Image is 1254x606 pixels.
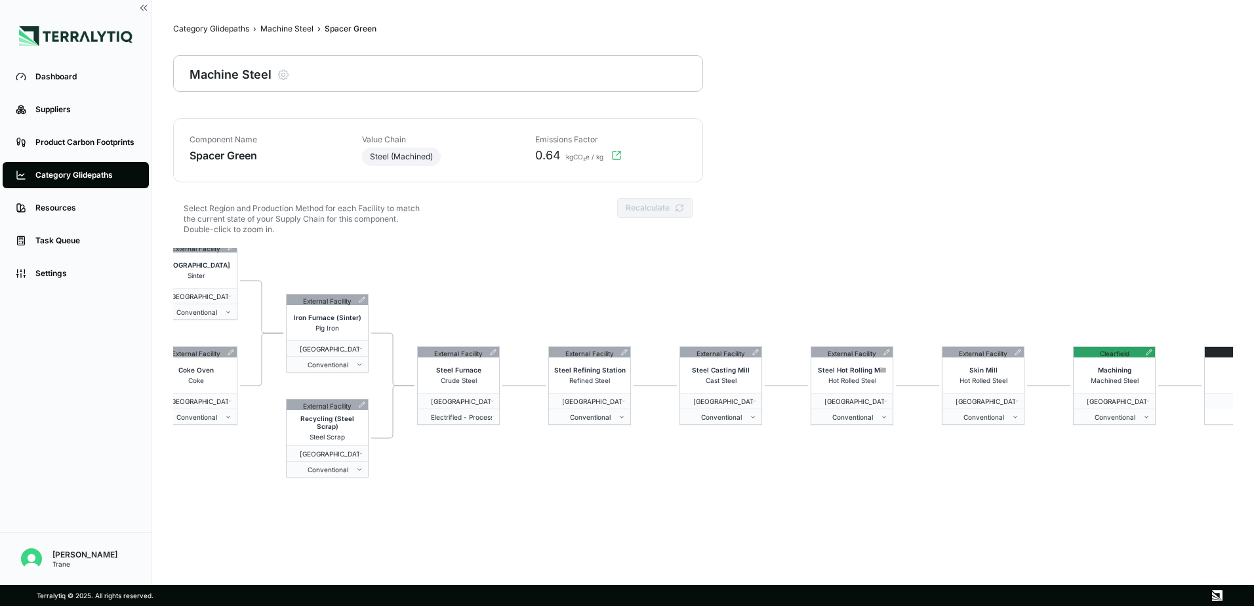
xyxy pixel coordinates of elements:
[240,281,283,333] g: Edge from 2 to 4
[418,393,499,409] button: [GEOGRAPHIC_DATA] - [US_STATE]
[948,397,1015,405] span: USA - Pennsylvania
[240,333,283,386] g: Edge from 3 to 4
[692,366,750,374] span: Steel Casting Mill
[418,409,499,424] button: Electrified - Process (Eaf) - Feedstock (100% Steel Scrap)
[292,466,356,474] span: conventional
[173,198,430,235] div: Select Region and Production Method for each Facility to match the current state of your Supply C...
[52,560,117,568] div: Trane
[292,361,356,369] span: conventional
[325,24,376,34] span: Spacer Green
[188,376,204,384] span: Coke
[294,313,361,321] span: Iron Furnace (Sinter)
[35,203,136,213] div: Resources
[190,148,341,163] div: Spacer Green
[155,304,237,319] button: Conventional
[35,235,136,246] div: Task Queue
[565,347,614,357] div: External Facility
[548,346,631,425] div: External FacilitySteel Refining StationRefined Steel [GEOGRAPHIC_DATA] - [US_STATE] Conventional
[161,293,228,300] span: USA - Pennsylvania
[817,397,884,405] span: USA - Pennsylvania
[371,386,415,438] g: Edge from 5 to 6
[969,366,998,374] span: Skin Mill
[362,134,514,145] div: Value Chain
[1073,346,1156,425] div: ClearfieldMachiningMachined Steel [GEOGRAPHIC_DATA] - [US_STATE] Conventional
[287,340,368,356] button: [GEOGRAPHIC_DATA] - [US_STATE]
[287,356,368,372] button: Conventional
[1079,397,1146,405] span: USA - Pennsylvania
[828,376,876,384] span: Hot Rolled Steel
[310,433,345,441] span: Steel Scrap
[1098,366,1131,374] span: Machining
[960,376,1007,384] span: Hot Rolled Steel
[828,347,876,357] div: External Facility
[35,71,136,82] div: Dashboard
[680,409,761,424] button: Conventional
[162,261,230,269] span: [GEOGRAPHIC_DATA]
[434,347,483,357] div: External Facility
[685,397,753,405] span: USA - Pennsylvania
[535,148,561,163] span: 0.64
[190,134,341,145] div: Component Name
[554,397,622,405] span: USA - Pennsylvania
[436,366,481,374] span: Steel Furnace
[942,393,1024,409] button: [GEOGRAPHIC_DATA] - [US_STATE]
[35,170,136,180] div: Category Glidepaths
[155,346,237,425] div: External FacilityCoke OvenCoke [GEOGRAPHIC_DATA] - [US_STATE] Conventional
[292,345,359,353] span: USA - Pennsylvania
[155,409,237,424] button: Conventional
[173,24,249,34] a: Category Glidepaths
[549,409,630,424] button: Conventional
[679,346,762,425] div: External FacilitySteel Casting MillCast Steel [GEOGRAPHIC_DATA] - [US_STATE] Conventional
[680,393,761,409] button: [GEOGRAPHIC_DATA] - [US_STATE]
[172,347,220,357] div: External Facility
[190,64,272,83] div: Machine Steel
[1074,393,1155,409] button: [GEOGRAPHIC_DATA] - [US_STATE]
[188,272,205,279] span: Sinter
[1091,376,1139,384] span: Machined Steel
[286,399,369,477] div: External FacilityRecycling (Steel Scrap)Steel Scrap [GEOGRAPHIC_DATA] - [US_STATE] Conventional
[155,288,237,304] button: [GEOGRAPHIC_DATA] - [US_STATE]
[35,104,136,115] div: Suppliers
[19,26,132,46] img: Logo
[289,414,365,430] span: Recycling (Steel Scrap)
[423,397,491,405] span: USA - Pennsylvania
[811,409,893,424] button: Conventional
[818,366,886,374] span: Steel Hot Rolling Mill
[260,24,313,34] div: Machine Steel
[303,399,352,410] div: External Facility
[417,346,500,425] div: External FacilitySteel FurnaceCrude Steel [GEOGRAPHIC_DATA] - [US_STATE] Electrified - Process (E...
[161,413,225,421] span: conventional
[35,137,136,148] div: Product Carbon Footprints
[554,366,626,374] span: Steel Refining Station
[563,153,603,163] span: kgCO₂e / kg
[52,550,117,560] div: [PERSON_NAME]
[317,24,321,34] span: ›
[942,409,1024,424] button: Conventional
[549,393,630,409] button: [GEOGRAPHIC_DATA] - [US_STATE]
[817,413,881,421] span: conventional
[948,413,1012,421] span: conventional
[1100,347,1129,357] div: Clearfield
[959,347,1007,357] div: External Facility
[811,346,893,425] div: External FacilitySteel Hot Rolling MillHot Rolled Steel [GEOGRAPHIC_DATA] - [US_STATE] Conventional
[253,24,256,34] span: ›
[554,413,618,421] span: conventional
[155,393,237,409] button: [GEOGRAPHIC_DATA] - [US_STATE]
[423,413,492,421] span: electrified - process (eaf) - feedstock (100% steel scrap)
[685,413,750,421] span: conventional
[178,366,214,374] span: Coke Oven
[370,151,433,162] span: Steel (Machined)
[35,268,136,279] div: Settings
[535,134,687,145] div: Emissions Factor
[569,376,610,384] span: Refined Steel
[303,294,352,305] div: External Facility
[942,346,1024,425] div: External FacilitySkin MillHot Rolled Steel [GEOGRAPHIC_DATA] - [US_STATE] Conventional
[811,393,893,409] button: [GEOGRAPHIC_DATA] - [US_STATE]
[697,347,745,357] div: External Facility
[287,461,368,477] button: Conventional
[315,324,339,332] span: Pig Iron
[287,445,368,461] button: [GEOGRAPHIC_DATA] - [US_STATE]
[706,376,737,384] span: Cast Steel
[161,308,225,316] span: conventional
